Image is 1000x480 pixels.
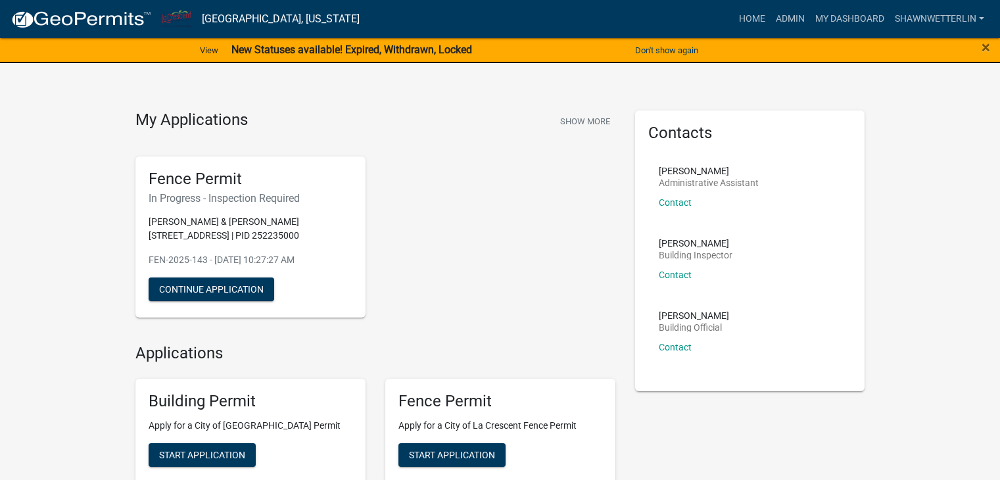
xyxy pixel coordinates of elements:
button: Continue Application [149,277,274,301]
strong: New Statuses available! Expired, Withdrawn, Locked [231,43,472,56]
h5: Building Permit [149,392,352,411]
p: Apply for a City of La Crescent Fence Permit [398,419,602,433]
h6: In Progress - Inspection Required [149,192,352,204]
h5: Fence Permit [398,392,602,411]
p: Administrative Assistant [659,178,759,187]
h4: My Applications [135,110,248,130]
button: Show More [555,110,615,132]
a: [GEOGRAPHIC_DATA], [US_STATE] [202,8,360,30]
span: Start Application [409,450,495,460]
h4: Applications [135,344,615,363]
button: Close [982,39,990,55]
a: Home [734,7,771,32]
h5: Fence Permit [149,170,352,189]
a: Admin [771,7,810,32]
a: Contact [659,270,692,280]
p: Building Official [659,323,729,332]
p: Apply for a City of [GEOGRAPHIC_DATA] Permit [149,419,352,433]
p: [PERSON_NAME] [659,311,729,320]
a: ShawnWetterlin [890,7,989,32]
span: × [982,38,990,57]
p: [PERSON_NAME] & [PERSON_NAME] [STREET_ADDRESS] | PID 252235000 [149,215,352,243]
button: Don't show again [630,39,703,61]
p: [PERSON_NAME] [659,239,732,248]
button: Start Application [149,443,256,467]
p: FEN-2025-143 - [DATE] 10:27:27 AM [149,253,352,267]
p: [PERSON_NAME] [659,166,759,176]
img: City of La Crescent, Minnesota [162,10,191,28]
a: Contact [659,342,692,352]
span: Start Application [159,450,245,460]
a: My Dashboard [810,7,890,32]
a: View [195,39,224,61]
h5: Contacts [648,124,852,143]
p: Building Inspector [659,251,732,260]
button: Start Application [398,443,506,467]
a: Contact [659,197,692,208]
